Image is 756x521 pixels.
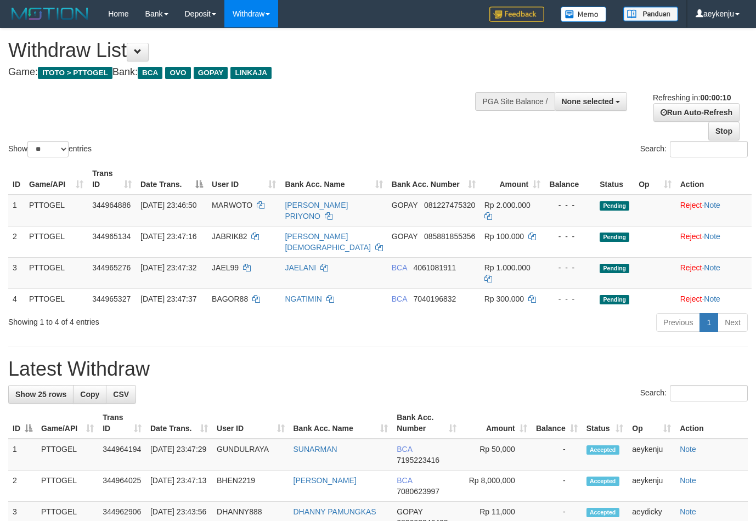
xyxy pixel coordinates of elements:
a: Note [704,232,720,241]
span: ITOTO > PTTOGEL [38,67,112,79]
a: 1 [699,313,718,332]
div: Showing 1 to 4 of 4 entries [8,312,307,327]
span: CSV [113,390,129,399]
td: 1 [8,439,37,471]
span: Copy 4061081911 to clipboard [413,263,456,272]
th: ID: activate to sort column descending [8,407,37,439]
span: 344964886 [92,201,131,209]
span: [DATE] 23:46:50 [140,201,196,209]
th: ID [8,163,25,195]
h1: Withdraw List [8,39,493,61]
span: Copy 081227475320 to clipboard [424,201,475,209]
span: Pending [600,264,629,273]
span: MARWOTO [212,201,252,209]
td: 344964025 [98,471,146,502]
span: BCA [138,67,162,79]
th: Date Trans.: activate to sort column descending [136,163,207,195]
td: PTTOGEL [25,195,88,226]
span: Copy [80,390,99,399]
a: Copy [73,385,106,404]
span: GOPAY [392,232,418,241]
th: Status: activate to sort column ascending [582,407,628,439]
div: - - - [549,293,591,304]
img: MOTION_logo.png [8,5,92,22]
th: Bank Acc. Number: activate to sort column ascending [387,163,480,195]
span: OVO [165,67,190,79]
td: · [676,195,752,226]
a: CSV [106,385,136,404]
img: Feedback.jpg [489,7,544,22]
span: BCA [397,476,412,485]
td: - [532,471,582,502]
span: Rp 1.000.000 [484,263,531,272]
td: Rp 50,000 [461,439,531,471]
span: 344965327 [92,295,131,303]
span: Copy 7195223416 to clipboard [397,456,439,465]
span: BCA [397,445,412,454]
td: Rp 8,000,000 [461,471,531,502]
span: None selected [562,97,614,106]
th: Balance [545,163,595,195]
a: Next [718,313,748,332]
span: Copy 7040196832 to clipboard [413,295,456,303]
a: Reject [680,201,702,209]
span: GOPAY [397,507,422,516]
th: Bank Acc. Number: activate to sort column ascending [392,407,461,439]
a: Show 25 rows [8,385,74,404]
th: Balance: activate to sort column ascending [532,407,582,439]
a: Note [680,445,696,454]
td: 344964194 [98,439,146,471]
span: JABRIK82 [212,232,247,241]
span: Copy 085881855356 to clipboard [424,232,475,241]
div: - - - [549,231,591,242]
strong: 00:00:10 [700,93,731,102]
td: PTTOGEL [25,257,88,288]
span: Pending [600,233,629,242]
a: DHANNY PAMUNGKAS [294,507,376,516]
td: PTTOGEL [37,439,98,471]
img: Button%20Memo.svg [561,7,607,22]
td: 1 [8,195,25,226]
th: Status [595,163,634,195]
span: Accepted [586,445,619,455]
span: LINKAJA [230,67,272,79]
td: BHEN2219 [212,471,289,502]
th: Op: activate to sort column ascending [634,163,676,195]
th: Op: activate to sort column ascending [628,407,675,439]
td: PTTOGEL [25,288,88,309]
th: Bank Acc. Name: activate to sort column ascending [289,407,393,439]
td: - [532,439,582,471]
span: Accepted [586,477,619,486]
a: Note [704,295,720,303]
td: 2 [8,226,25,257]
span: [DATE] 23:47:16 [140,232,196,241]
td: 3 [8,257,25,288]
span: [DATE] 23:47:32 [140,263,196,272]
span: Accepted [586,508,619,517]
td: aeykenju [628,471,675,502]
span: Pending [600,201,629,211]
td: 4 [8,288,25,309]
div: PGA Site Balance / [475,92,554,111]
a: Reject [680,263,702,272]
img: panduan.png [623,7,678,21]
a: [PERSON_NAME] [294,476,357,485]
input: Search: [670,385,748,401]
a: Note [704,201,720,209]
th: Game/API: activate to sort column ascending [25,163,88,195]
a: Note [704,263,720,272]
a: JAELANI [285,263,316,272]
select: Showentries [27,141,69,157]
td: · [676,257,752,288]
th: Bank Acc. Name: activate to sort column ascending [280,163,387,195]
span: Show 25 rows [15,390,66,399]
td: 2 [8,471,37,502]
span: 344965276 [92,263,131,272]
th: Trans ID: activate to sort column ascending [98,407,146,439]
label: Show entries [8,141,92,157]
span: Copy 7080623997 to clipboard [397,487,439,496]
td: GUNDULRAYA [212,439,289,471]
h4: Game: Bank: [8,67,493,78]
span: [DATE] 23:47:37 [140,295,196,303]
td: aeykenju [628,439,675,471]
